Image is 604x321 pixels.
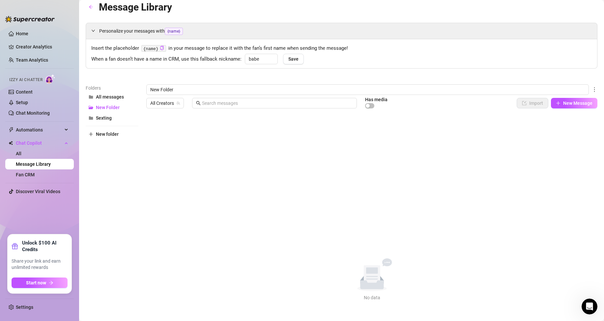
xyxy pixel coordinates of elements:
span: {name} [165,28,183,35]
strong: Unlock $100 AI Credits [22,240,68,253]
span: 😞 [91,253,101,266]
button: go back [4,3,17,15]
a: Settings [16,305,33,310]
div: Did this answer your question? [8,246,219,253]
div: No data [342,294,402,301]
a: Message Library [16,161,51,167]
a: Open in help center [87,274,140,279]
iframe: Intercom live chat [582,299,597,314]
span: New Folder [96,105,120,110]
article: Folders [86,84,138,92]
span: disappointed reaction [88,253,105,266]
span: Automations [16,125,63,135]
a: Discover Viral Videos [16,189,60,194]
button: New Folder [86,102,138,113]
span: 😐 [108,253,118,266]
button: Start nowarrow-right [12,277,68,288]
span: New folder [96,131,119,137]
img: logo-BBDzfeDw.svg [5,16,55,22]
span: arrow-right [49,280,53,285]
a: Content [16,89,33,95]
span: Share your link and earn unlimited rewards [12,258,68,271]
span: 😃 [126,253,135,266]
span: copy [160,46,164,50]
span: All Creators [150,98,180,108]
span: New Message [563,101,592,106]
input: Search messages [202,100,353,107]
a: All [16,151,21,156]
span: Insert the placeholder in your message to replace it with the fan’s first name when sending the m... [91,44,592,52]
span: plus [89,132,93,136]
div: Personalize your messages with{name} [86,23,597,39]
a: Chat Monitoring [16,110,50,116]
img: Chat Copilot [9,141,13,145]
span: Sexting [96,115,112,121]
span: folder [89,95,93,99]
a: Fan CRM [16,172,35,177]
span: expanded [91,29,95,33]
span: folder-open [89,105,93,110]
span: All messages [96,94,124,100]
div: Close [211,3,222,15]
span: folder [89,116,93,120]
button: New Message [551,98,597,108]
span: Save [288,56,299,62]
button: Save [283,54,304,64]
a: Creator Analytics [16,42,69,52]
span: Chat Copilot [16,138,63,148]
button: Collapse window [198,3,211,15]
button: Import [517,98,548,108]
button: Sexting [86,113,138,123]
span: team [176,101,180,105]
article: Has media [365,98,388,102]
span: Start now [26,280,46,285]
span: gift [12,243,18,249]
span: thunderbolt [9,127,14,132]
span: When a fan doesn’t have a name in CRM, use this fallback nickname: [91,55,242,63]
a: Team Analytics [16,57,48,63]
span: neutral face reaction [105,253,122,266]
a: Home [16,31,28,36]
span: Personalize your messages with [99,27,592,35]
button: Click to Copy [160,46,164,51]
span: Izzy AI Chatter [9,77,43,83]
span: more [591,87,597,93]
code: {name} [141,45,166,52]
button: New folder [86,129,138,139]
img: AI Chatter [45,74,55,84]
a: Setup [16,100,28,105]
span: search [196,101,201,105]
button: All messages [86,92,138,102]
span: arrow-left [89,5,93,9]
span: smiley reaction [122,253,139,266]
span: plus [556,101,561,105]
